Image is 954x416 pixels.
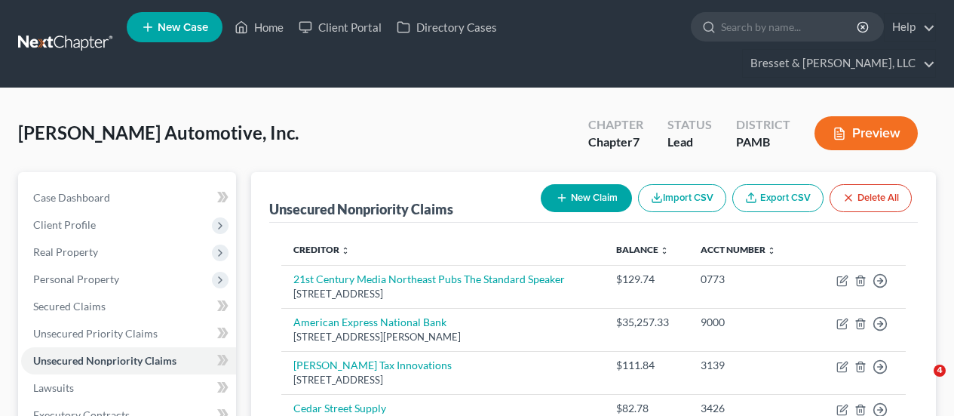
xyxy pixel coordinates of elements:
button: Import CSV [638,184,726,212]
iframe: Intercom live chat [903,365,939,401]
div: [STREET_ADDRESS][PERSON_NAME] [293,330,592,344]
button: New Claim [541,184,632,212]
span: [PERSON_NAME] Automotive, Inc. [18,122,299,143]
span: Client Profile [33,218,96,231]
a: Directory Cases [389,14,505,41]
a: Balance unfold_more [616,244,669,255]
a: Cedar Street Supply [293,402,386,414]
div: $35,257.33 [616,315,676,330]
span: Real Property [33,245,98,258]
a: Case Dashboard [21,184,236,211]
input: Search by name... [721,13,859,41]
div: 0773 [701,272,805,287]
span: Secured Claims [33,300,106,313]
span: Case Dashboard [33,191,110,204]
a: Unsecured Priority Claims [21,320,236,347]
span: Lawsuits [33,381,74,394]
span: 4 [934,365,946,377]
a: Lawsuits [21,374,236,402]
a: Home [227,14,291,41]
span: 7 [633,134,640,149]
a: American Express National Bank [293,316,446,328]
div: 3139 [701,358,805,373]
a: Creditor unfold_more [293,244,350,255]
span: Personal Property [33,273,119,285]
div: Unsecured Nonpriority Claims [269,200,453,218]
i: unfold_more [660,246,669,255]
span: Unsecured Priority Claims [33,327,158,340]
div: Chapter [588,116,643,134]
span: Unsecured Nonpriority Claims [33,354,176,367]
div: Lead [667,134,712,151]
a: Client Portal [291,14,389,41]
div: 9000 [701,315,805,330]
a: Acct Number unfold_more [701,244,776,255]
a: Export CSV [732,184,824,212]
div: [STREET_ADDRESS] [293,373,592,387]
div: 3426 [701,401,805,416]
a: Secured Claims [21,293,236,320]
span: New Case [158,22,208,33]
a: Unsecured Nonpriority Claims [21,347,236,374]
button: Preview [814,116,918,150]
a: Bresset & [PERSON_NAME], LLC [743,50,935,77]
a: [PERSON_NAME] Tax Innovations [293,359,452,371]
div: Chapter [588,134,643,151]
a: 21st Century Media Northeast Pubs The Standard Speaker [293,273,565,285]
div: District [736,116,790,134]
div: $111.84 [616,358,676,373]
div: $82.78 [616,401,676,416]
a: Help [885,14,935,41]
div: PAMB [736,134,790,151]
div: $129.74 [616,272,676,287]
i: unfold_more [767,246,776,255]
i: unfold_more [341,246,350,255]
button: Delete All [830,184,912,212]
div: [STREET_ADDRESS] [293,287,592,301]
div: Status [667,116,712,134]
